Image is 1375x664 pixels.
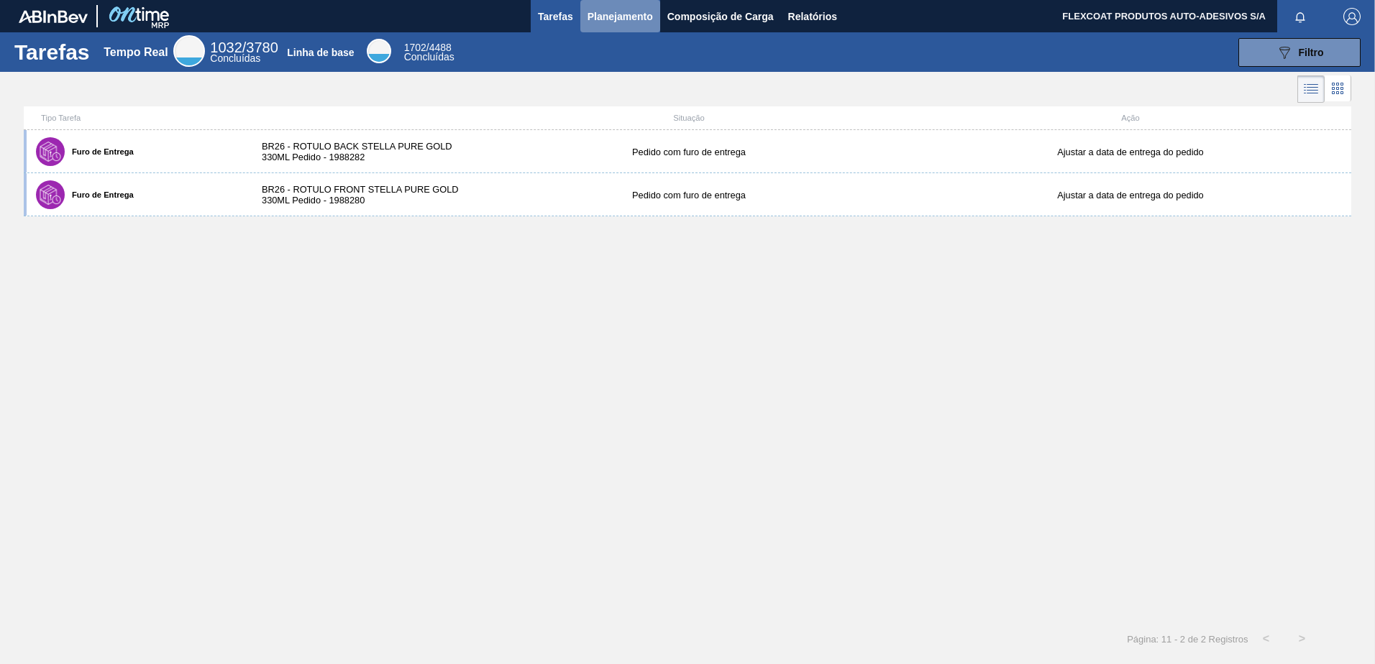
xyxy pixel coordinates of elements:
div: Pedido com furo de entrega [468,147,910,157]
div: Real Time [173,35,205,67]
span: / [404,42,452,53]
img: Logout [1343,8,1361,25]
div: Pedido com furo de entrega [468,190,910,200]
button: < [1248,621,1284,657]
font: 4488 [429,42,452,53]
span: 1032 [210,40,242,55]
span: Página: 1 [1127,634,1166,645]
span: / [210,40,278,55]
h1: Tarefas [14,44,90,60]
div: Tipo Tarefa [27,114,247,122]
span: Filtro [1299,47,1324,58]
div: Ajustar a data de entrega do pedido [910,190,1351,200]
div: Situação [468,114,910,122]
label: Furo de Entrega [65,147,134,156]
button: Notificações [1277,6,1323,27]
div: Tempo Real [104,46,168,59]
label: Furo de Entrega [65,190,134,199]
div: BR26 - ROTULO BACK STELLA PURE GOLD 330ML Pedido - 1988282 [247,141,468,162]
button: Filtro [1238,38,1361,67]
div: Ação [910,114,1351,122]
span: Planejamento [588,8,653,25]
font: 3780 [246,40,278,55]
span: 1 - 2 de 2 Registros [1166,634,1248,645]
div: Visão em Cards [1325,75,1351,103]
span: Relatórios [788,8,837,25]
span: 1702 [404,42,426,53]
span: Concluídas [404,51,454,63]
span: Tarefas [538,8,573,25]
div: BR26 - ROTULO FRONT STELLA PURE GOLD 330ML Pedido - 1988280 [247,184,468,206]
div: Real Time [210,42,278,63]
span: Concluídas [210,52,260,64]
div: Linha de base [287,47,354,58]
button: > [1284,621,1320,657]
span: Composição de Carga [667,8,774,25]
div: Visão em Lista [1297,75,1325,103]
div: Ajustar a data de entrega do pedido [910,147,1351,157]
img: TNhmsLtSVTkK8tSr43FrP2fwEKptu5GPRR3wAAAABJRU5ErkJggg== [19,10,88,23]
div: Base Line [404,43,454,62]
div: Base Line [367,39,391,63]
